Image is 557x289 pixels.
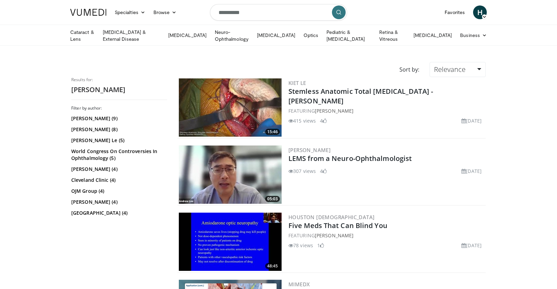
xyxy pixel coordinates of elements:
[66,29,99,42] a: Cataract & Lens
[179,213,282,271] img: e8480045-7ad3-41c2-b8cd-e4eac0f97d5e.300x170_q85_crop-smart_upscale.jpg
[473,5,487,19] a: H
[164,28,211,42] a: [MEDICAL_DATA]
[71,166,165,173] a: [PERSON_NAME] (4)
[71,188,165,194] a: OJM Group (4)
[288,154,412,163] a: LEMS from a Neuro-Ophthalmologist
[179,78,282,137] img: b196fbce-0b0e-4fad-a2fc-487a34c687bc.300x170_q85_crop-smart_upscale.jpg
[179,146,282,204] a: 05:03
[71,126,165,133] a: [PERSON_NAME] (8)
[111,5,149,19] a: Specialties
[99,29,164,42] a: [MEDICAL_DATA] & External Disease
[320,167,327,175] li: 4
[71,105,167,111] h3: Filter by author:
[253,28,299,42] a: [MEDICAL_DATA]
[288,117,316,124] li: 415 views
[317,242,324,249] li: 1
[71,115,165,122] a: [PERSON_NAME] (9)
[288,79,306,86] a: Kiet Le
[320,117,327,124] li: 4
[299,28,322,42] a: Optics
[461,117,482,124] li: [DATE]
[461,242,482,249] li: [DATE]
[179,146,282,204] img: 54ed94a0-14a4-4788-93d2-1f5bedbeb0d5.300x170_q85_crop-smart_upscale.jpg
[288,214,374,221] a: Houston [DEMOGRAPHIC_DATA]
[288,167,316,175] li: 307 views
[265,129,280,135] span: 15:46
[315,232,354,239] a: [PERSON_NAME]
[179,213,282,271] a: 48:45
[322,29,375,42] a: Pediatric & [MEDICAL_DATA]
[456,28,491,42] a: Business
[288,147,331,153] a: [PERSON_NAME]
[441,5,469,19] a: Favorites
[265,263,280,269] span: 48:45
[179,78,282,137] a: 15:46
[211,29,253,42] a: Neuro-Ophthalmology
[71,210,165,216] a: [GEOGRAPHIC_DATA] (4)
[210,4,347,21] input: Search topics, interventions
[71,137,165,144] a: [PERSON_NAME] Le (5)
[375,29,409,42] a: Retina & Vitreous
[288,221,387,230] a: Five Meds That Can Blind You
[288,242,313,249] li: 78 views
[71,199,165,205] a: [PERSON_NAME] (4)
[70,9,107,16] img: VuMedi Logo
[409,28,456,42] a: [MEDICAL_DATA]
[288,107,484,114] div: FEATURING
[71,85,167,94] h2: [PERSON_NAME]
[288,281,310,288] a: MIMEDX
[71,77,167,83] p: Results for:
[315,108,354,114] a: [PERSON_NAME]
[434,65,466,74] span: Relevance
[71,177,165,184] a: Cleveland Clinic (4)
[288,87,433,105] a: Stemless Anatomic Total [MEDICAL_DATA] - [PERSON_NAME]
[461,167,482,175] li: [DATE]
[394,62,424,77] div: Sort by:
[71,148,165,162] a: World Congress On Controversies In Ophthalmology (5)
[149,5,181,19] a: Browse
[430,62,486,77] a: Relevance
[265,196,280,202] span: 05:03
[288,232,484,239] div: FEATURING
